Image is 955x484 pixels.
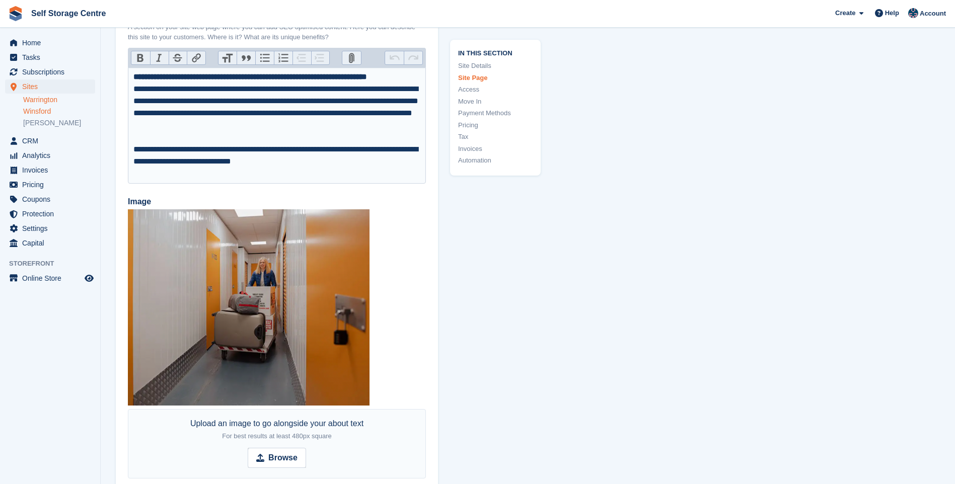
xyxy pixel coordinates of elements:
span: Help [885,8,899,18]
a: Pricing [458,120,533,130]
span: Online Store [22,271,83,285]
button: Quote [237,51,255,64]
span: Create [835,8,855,18]
button: Increase Level [311,51,330,64]
a: menu [5,50,95,64]
span: Pricing [22,178,83,192]
span: Coupons [22,192,83,206]
a: Site Details [458,61,533,71]
button: Bold [131,51,150,64]
a: menu [5,178,95,192]
a: menu [5,79,95,94]
a: Access [458,85,533,95]
button: Attach Files [342,51,361,64]
button: Numbers [274,51,292,64]
button: Undo [385,51,404,64]
span: CRM [22,134,83,148]
span: Capital [22,236,83,250]
a: menu [5,65,95,79]
a: Invoices [458,143,533,153]
a: Self Storage Centre [27,5,110,22]
button: Heading [218,51,237,64]
button: Decrease Level [292,51,311,64]
a: menu [5,163,95,177]
button: Redo [404,51,422,64]
span: Settings [22,221,83,235]
strong: Browse [268,452,298,464]
span: For best results at least 480px square [222,432,332,440]
span: In this section [458,47,533,57]
a: menu [5,148,95,163]
a: menu [5,192,95,206]
span: Subscriptions [22,65,83,79]
a: Warrington [23,95,95,105]
span: Account [920,9,946,19]
label: Image [128,196,426,208]
span: Home [22,36,83,50]
button: Bullets [255,51,274,64]
button: Italic [150,51,169,64]
span: Sites [22,79,83,94]
img: stora-icon-8386f47178a22dfd0bd8f6a31ec36ba5ce8667c1dd55bd0f319d3a0aa187defe.svg [8,6,23,21]
button: Link [187,51,205,64]
button: Strikethrough [169,51,187,64]
trix-editor: About this site [128,67,426,184]
span: Tasks [22,50,83,64]
a: menu [5,236,95,250]
img: Clair Cole [908,8,918,18]
input: Browse [248,448,306,468]
span: Protection [22,207,83,221]
a: menu [5,134,95,148]
a: Preview store [83,272,95,284]
span: Invoices [22,163,83,177]
a: Move In [458,96,533,106]
a: Payment Methods [458,108,533,118]
a: Winsford [23,107,95,116]
a: menu [5,221,95,235]
span: Storefront [9,259,100,269]
a: Tax [458,132,533,142]
img: CleanShot%202024-09-17%20at%2011.36.51@2x.png [128,209,370,406]
a: menu [5,36,95,50]
div: Upload an image to go alongside your about text [190,418,363,442]
span: Analytics [22,148,83,163]
a: menu [5,271,95,285]
a: [PERSON_NAME] [23,118,95,128]
a: Automation [458,155,533,166]
p: A section on your site web page where you can add SEO optimised content. Here you can describe th... [128,22,426,42]
a: menu [5,207,95,221]
a: Site Page [458,72,533,83]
